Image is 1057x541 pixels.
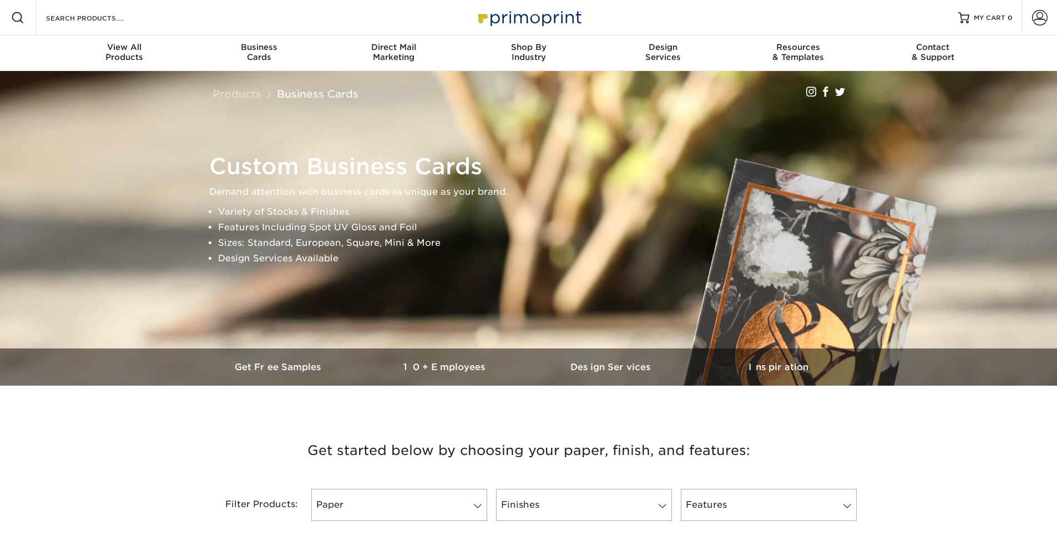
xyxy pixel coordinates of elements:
[218,235,858,251] li: Sizes: Standard, European, Square, Mini & More
[45,11,153,24] input: SEARCH PRODUCTS.....
[731,36,866,71] a: Resources& Templates
[57,42,192,52] span: View All
[209,184,858,200] p: Demand attention with business cards as unique as your brand.
[362,362,529,372] h3: 10+ Employees
[695,348,862,386] a: Inspiration
[191,42,326,52] span: Business
[326,36,461,71] a: Direct MailMarketing
[695,362,862,372] h3: Inspiration
[191,42,326,62] div: Cards
[213,88,261,100] a: Products
[529,348,695,386] a: Design Services
[461,42,596,52] span: Shop By
[196,489,307,521] div: Filter Products:
[196,348,362,386] a: Get Free Samples
[326,42,461,62] div: Marketing
[218,204,858,220] li: Variety of Stocks & Finishes
[461,42,596,62] div: Industry
[731,42,866,52] span: Resources
[974,13,1005,23] span: MY CART
[204,426,853,476] h3: Get started below by choosing your paper, finish, and features:
[209,153,858,180] h1: Custom Business Cards
[681,489,857,521] a: Features
[218,251,858,266] li: Design Services Available
[866,42,1000,62] div: & Support
[362,348,529,386] a: 10+ Employees
[311,489,487,521] a: Paper
[596,42,731,52] span: Design
[57,36,192,71] a: View AllProducts
[461,36,596,71] a: Shop ByIndustry
[529,362,695,372] h3: Design Services
[596,36,731,71] a: DesignServices
[218,220,858,235] li: Features Including Spot UV Gloss and Foil
[496,489,672,521] a: Finishes
[196,362,362,372] h3: Get Free Samples
[277,88,358,100] a: Business Cards
[866,42,1000,52] span: Contact
[1008,14,1013,22] span: 0
[596,42,731,62] div: Services
[866,36,1000,71] a: Contact& Support
[326,42,461,52] span: Direct Mail
[473,6,584,29] img: Primoprint
[57,42,192,62] div: Products
[731,42,866,62] div: & Templates
[191,36,326,71] a: BusinessCards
